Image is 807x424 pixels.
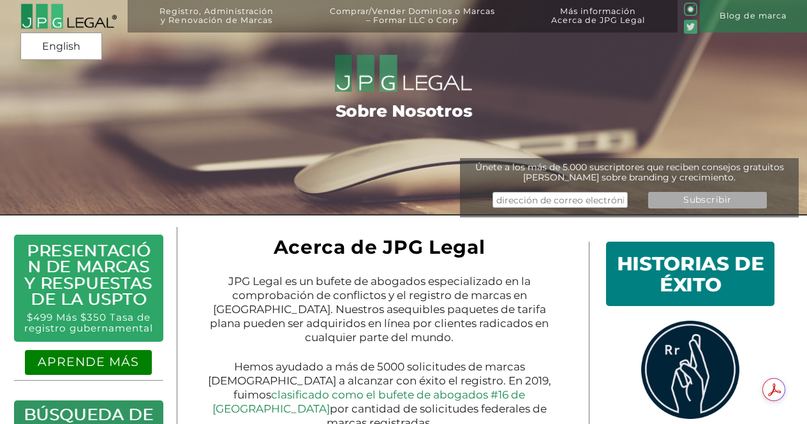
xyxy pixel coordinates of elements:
[614,250,766,298] h1: HISTORIAS DE ÉXITO
[527,7,669,40] a: Más informaciónAcerca de JPG Legal
[202,242,557,260] h1: Acerca de JPG Legal
[136,7,298,40] a: Registro, Administracióny Renovación de Marcas
[648,192,767,208] input: Subscribir
[684,3,697,16] img: glyph-logo_May2016-green3-90.png
[202,274,557,344] p: JPG Legal es un bufete de abogados especializado en la comprobación de conflictos y el registro d...
[24,35,98,58] a: English
[638,321,743,419] img: rrlogo.png
[20,3,117,29] img: 2016-logo-black-letters-3-r.png
[460,162,799,182] div: Únete a los más de 5.000 suscriptores que reciben consejos gratuitos [PERSON_NAME] sobre branding...
[684,20,697,33] img: Twitter_Social_Icon_Rounded_Square_Color-mid-green3-90.png
[212,388,526,415] a: clasificado como el bufete de abogados #16 de [GEOGRAPHIC_DATA]
[24,311,153,334] a: $499 Más $350 Tasa de registro gubernamental
[492,192,628,208] input: dirección de correo electrónico
[306,7,519,40] a: Comprar/Vender Dominios o Marcas– Formar LLC o Corp
[38,355,139,369] a: APRENDE MÁS
[24,241,152,309] a: Presentación de marcas y respuestas de la USPTO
